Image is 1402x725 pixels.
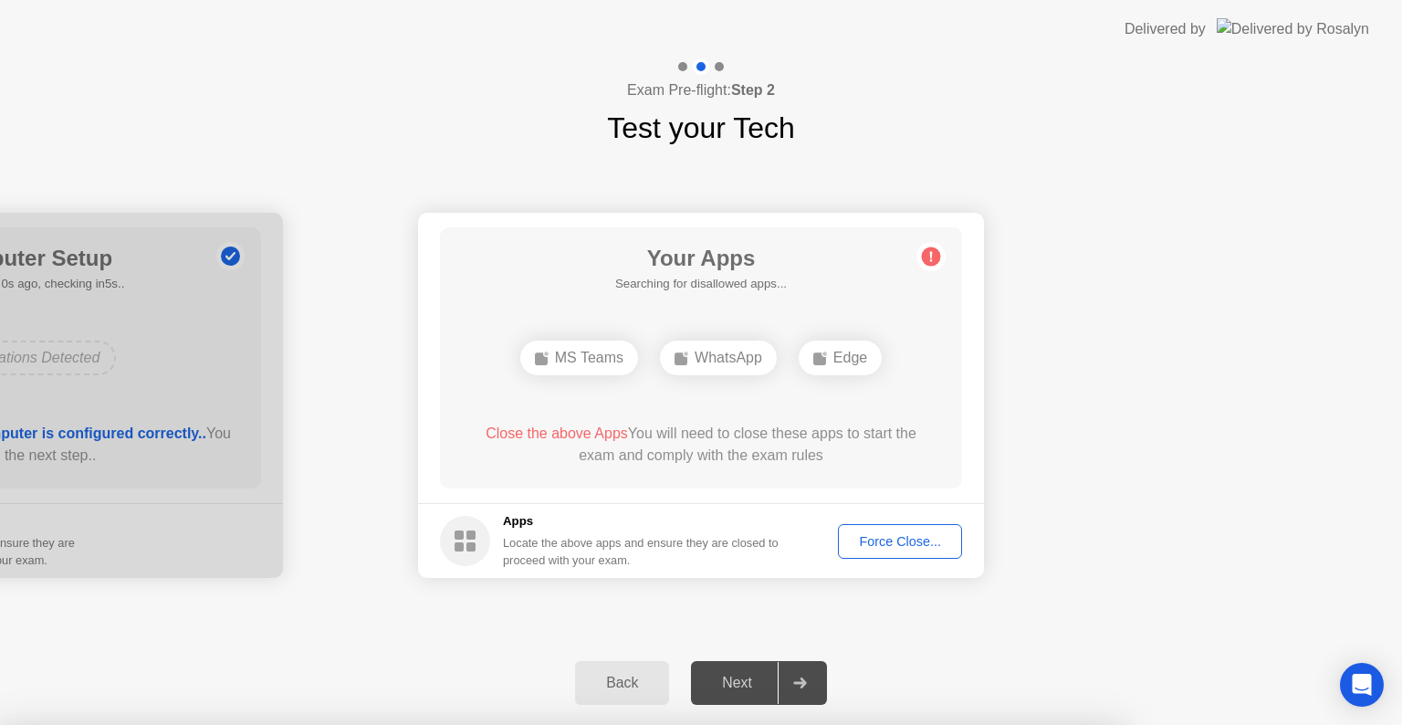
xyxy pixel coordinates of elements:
[660,341,777,375] div: WhatsApp
[503,512,779,531] h5: Apps
[466,423,936,467] div: You will need to close these apps to start the exam and comply with the exam rules
[1125,18,1206,40] div: Delivered by
[844,534,956,549] div: Force Close...
[615,242,787,275] h1: Your Apps
[1340,663,1384,707] div: Open Intercom Messenger
[615,275,787,293] h5: Searching for disallowed apps...
[607,106,795,150] h1: Test your Tech
[581,675,664,691] div: Back
[799,341,882,375] div: Edge
[696,675,778,691] div: Next
[520,341,638,375] div: MS Teams
[731,82,775,98] b: Step 2
[486,426,628,441] span: Close the above Apps
[1217,18,1369,39] img: Delivered by Rosalyn
[503,534,779,569] div: Locate the above apps and ensure they are closed to proceed with your exam.
[627,79,775,101] h4: Exam Pre-flight:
